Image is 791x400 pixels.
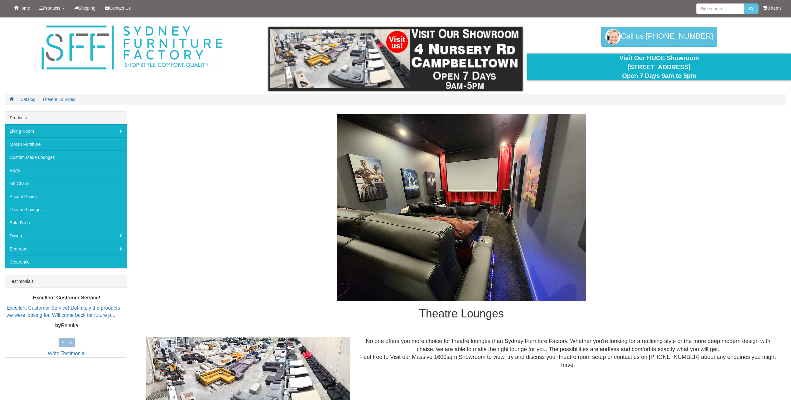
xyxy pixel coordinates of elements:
a: Bedroom [5,242,127,255]
a: Theatre Lounges [42,97,75,102]
a: Write Testimonial [48,351,85,356]
img: showroom.gif [268,27,523,91]
a: Sofa Beds [5,216,127,229]
a: Shipping [70,0,100,16]
a: Products [35,0,69,16]
div: Visit Our HUGE Showroom [STREET_ADDRESS] Open 7 Days 9am to 5pm [532,54,786,80]
a: Theatre Lounges [5,203,127,216]
a: Lift Chairs [5,177,127,190]
a: Contact Us [100,0,135,16]
a: Custom Made Lounges [5,150,127,164]
span: Home [18,6,30,11]
span: Contact Us [109,6,131,11]
span: Products [43,6,60,11]
div: Testimonials [5,275,127,288]
h1: Theatre Lounges [137,307,786,320]
a: Home [9,0,35,16]
a: Catalog [21,97,36,102]
a: Dining [5,229,127,242]
a: Clearance [5,255,127,268]
a: Accent Chairs [5,190,127,203]
img: Sydney Furniture Factory [38,24,225,72]
li: 0 items [763,5,782,11]
a: Excellent Customer Service! Definitely the products we were looking for. Will come back for futur... [7,305,120,318]
a: Moran Furniture [5,137,127,150]
b: Excellent Customer Service! [33,295,100,300]
p: Renuka [7,322,127,329]
a: Living Room [5,124,127,137]
div: No one offers you more choice for theatre lounges than Sydney Furniture Factory. Whether you're l... [355,337,781,369]
img: Theatre Lounges [337,114,586,301]
input: Site search [696,3,744,14]
span: Shipping [79,6,96,11]
a: Rugs [5,164,127,177]
div: Products [5,112,127,124]
b: by [55,323,61,328]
